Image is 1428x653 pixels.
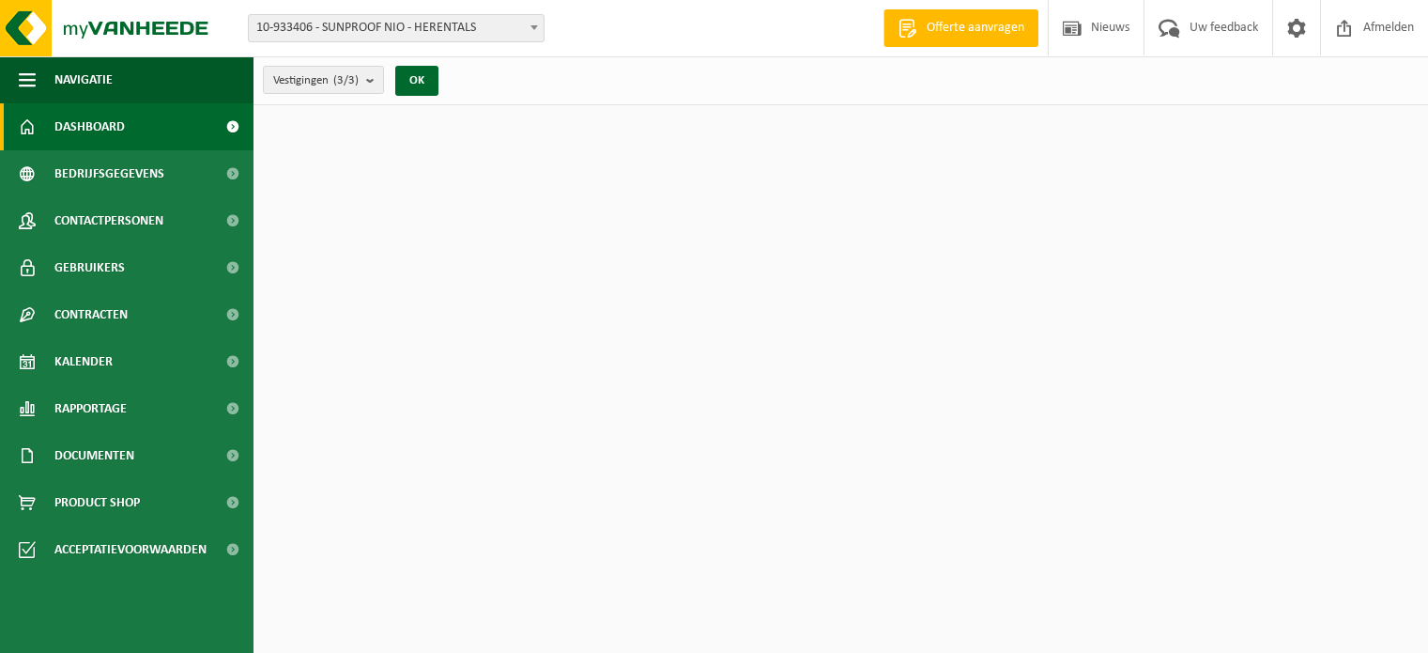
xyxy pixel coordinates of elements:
[54,479,140,526] span: Product Shop
[922,19,1029,38] span: Offerte aanvragen
[883,9,1038,47] a: Offerte aanvragen
[54,103,125,150] span: Dashboard
[263,66,384,94] button: Vestigingen(3/3)
[54,56,113,103] span: Navigatie
[54,526,207,573] span: Acceptatievoorwaarden
[273,67,359,95] span: Vestigingen
[54,244,125,291] span: Gebruikers
[54,150,164,197] span: Bedrijfsgegevens
[333,74,359,86] count: (3/3)
[248,14,545,42] span: 10-933406 - SUNPROOF NIO - HERENTALS
[54,385,127,432] span: Rapportage
[395,66,438,96] button: OK
[54,338,113,385] span: Kalender
[54,291,128,338] span: Contracten
[54,197,163,244] span: Contactpersonen
[54,432,134,479] span: Documenten
[249,15,544,41] span: 10-933406 - SUNPROOF NIO - HERENTALS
